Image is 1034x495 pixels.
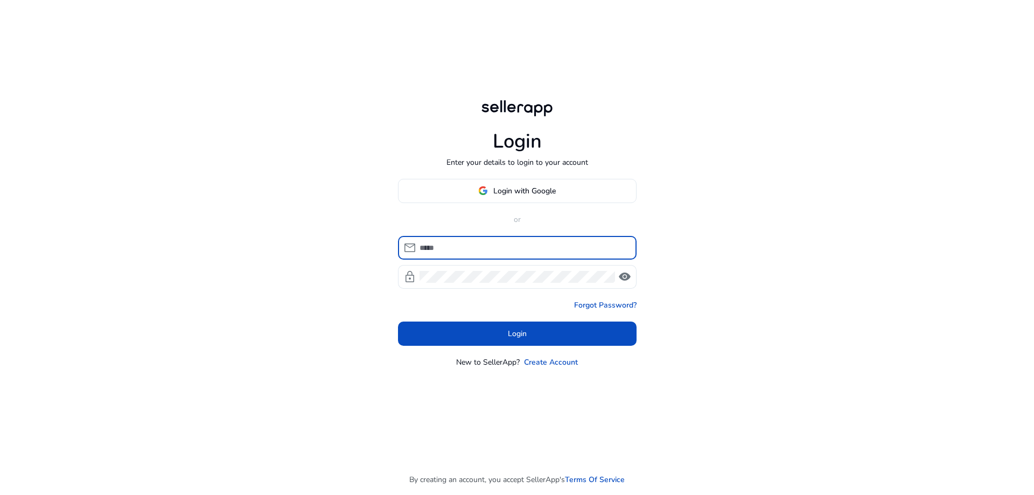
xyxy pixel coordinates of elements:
span: visibility [618,270,631,283]
span: mail [403,241,416,254]
span: lock [403,270,416,283]
a: Forgot Password? [574,299,637,311]
span: Login [508,328,527,339]
p: or [398,214,637,225]
a: Create Account [524,357,578,368]
h1: Login [493,130,542,153]
p: Enter your details to login to your account [446,157,588,168]
button: Login [398,322,637,346]
button: Login with Google [398,179,637,203]
img: google-logo.svg [478,186,488,196]
p: New to SellerApp? [456,357,520,368]
span: Login with Google [493,185,556,197]
a: Terms Of Service [565,474,625,485]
